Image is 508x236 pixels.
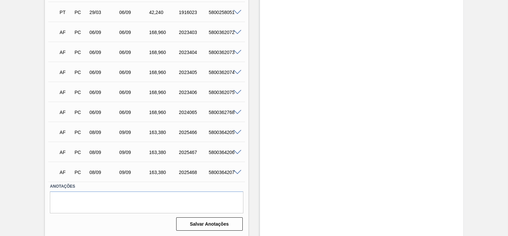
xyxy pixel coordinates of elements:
div: Pedido de Compra [73,130,88,135]
div: Pedido de Compra [73,170,88,175]
div: Aguardando Faturamento [58,45,73,60]
div: 2023403 [177,30,210,35]
div: Aguardando Faturamento [58,85,73,100]
p: AF [60,70,71,75]
p: AF [60,50,71,55]
div: 5800362074 [207,70,240,75]
div: Aguardando Faturamento [58,105,73,120]
div: 08/09/2025 [88,130,120,135]
p: AF [60,30,71,35]
div: Pedido de Compra [73,90,88,95]
div: Aguardando Faturamento [58,65,73,80]
div: 163,380 [147,130,180,135]
button: Salvar Anotações [176,217,243,231]
div: 5800364206 [207,150,240,155]
div: 5800362072 [207,30,240,35]
div: 29/03/2025 [88,10,120,15]
div: 06/09/2025 [88,110,120,115]
p: AF [60,150,71,155]
div: 168,960 [147,70,180,75]
div: Pedido de Compra [73,110,88,115]
div: 09/09/2025 [118,130,150,135]
div: 06/09/2025 [118,90,150,95]
div: 09/09/2025 [118,150,150,155]
div: 163,380 [147,170,180,175]
div: 08/09/2025 [88,150,120,155]
div: 2023406 [177,90,210,95]
p: AF [60,90,71,95]
div: 06/09/2025 [88,50,120,55]
div: 06/09/2025 [118,30,150,35]
label: Anotações [50,182,243,191]
div: 06/09/2025 [118,10,150,15]
div: 06/09/2025 [88,30,120,35]
div: 5800362073 [207,50,240,55]
div: 168,960 [147,30,180,35]
div: 2025466 [177,130,210,135]
div: 1916023 [177,10,210,15]
p: AF [60,170,71,175]
div: 168,960 [147,90,180,95]
div: 2025468 [177,170,210,175]
div: Aguardando Faturamento [58,145,73,160]
div: 5800364205 [207,130,240,135]
div: 5800364207 [207,170,240,175]
div: Pedido em Trânsito [58,5,73,20]
div: 42,240 [147,10,180,15]
div: Aguardando Faturamento [58,25,73,40]
div: Pedido de Compra [73,10,88,15]
div: 5800362768 [207,110,240,115]
div: Aguardando Faturamento [58,125,73,140]
p: PT [60,10,71,15]
div: 08/09/2025 [88,170,120,175]
p: AF [60,110,71,115]
div: 06/09/2025 [88,90,120,95]
div: 06/09/2025 [118,110,150,115]
div: 5800258051 [207,10,240,15]
div: Pedido de Compra [73,150,88,155]
div: 09/09/2025 [118,170,150,175]
div: 06/09/2025 [88,70,120,75]
div: 168,960 [147,110,180,115]
div: 5800362075 [207,90,240,95]
div: 2023405 [177,70,210,75]
div: 2025467 [177,150,210,155]
div: 2023404 [177,50,210,55]
div: 06/09/2025 [118,50,150,55]
div: Pedido de Compra [73,50,88,55]
div: 2024065 [177,110,210,115]
p: AF [60,130,71,135]
div: 163,380 [147,150,180,155]
div: Pedido de Compra [73,30,88,35]
div: Pedido de Compra [73,70,88,75]
div: 06/09/2025 [118,70,150,75]
div: 168,960 [147,50,180,55]
div: Aguardando Faturamento [58,165,73,180]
